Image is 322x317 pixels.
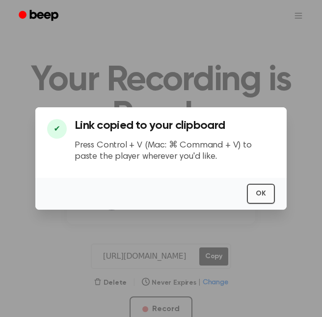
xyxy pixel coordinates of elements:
[247,184,275,204] button: OK
[75,119,275,132] h3: Link copied to your clipboard
[47,119,67,139] div: ✔
[75,140,275,162] p: Press Control + V (Mac: ⌘ Command + V) to paste the player wherever you'd like.
[12,6,67,25] a: Beep
[287,4,310,27] button: Open menu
